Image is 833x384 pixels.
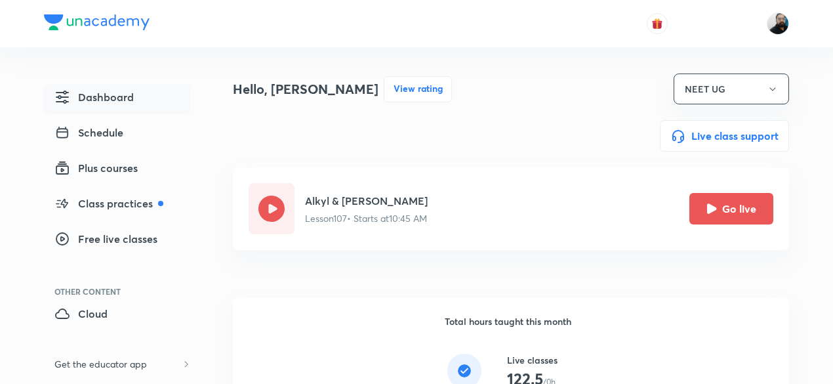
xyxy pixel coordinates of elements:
h4: Hello, [PERSON_NAME] [233,79,378,99]
img: avatar [651,18,663,30]
h6: Get the educator app [44,352,157,376]
button: NEET UG [674,74,789,104]
span: Schedule [54,125,123,140]
button: avatar [647,13,668,34]
span: Class practices [54,196,163,211]
h5: Alkyl & [PERSON_NAME] [305,193,428,209]
button: View rating [384,76,452,102]
a: Cloud [44,301,191,331]
img: Sumit Kumar Agrawal [767,12,789,35]
a: Class practices [44,190,191,221]
span: Plus courses [54,160,138,176]
button: Go live [689,193,773,224]
h6: Live classes [507,353,558,367]
span: Free live classes [54,231,157,247]
div: Other Content [54,288,191,295]
a: Plus courses [44,155,191,185]
a: Schedule [44,119,191,150]
iframe: Help widget launcher [716,333,819,370]
p: Lesson 107 • Starts at 10:45 AM [305,211,428,225]
h6: Total hours taught this month [445,314,571,328]
img: Company Logo [44,14,150,30]
span: Cloud [54,306,108,322]
a: Dashboard [44,84,191,114]
button: Live class support [660,120,789,152]
span: Dashboard [54,89,134,105]
a: Company Logo [44,14,150,33]
a: Free live classes [44,226,191,256]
